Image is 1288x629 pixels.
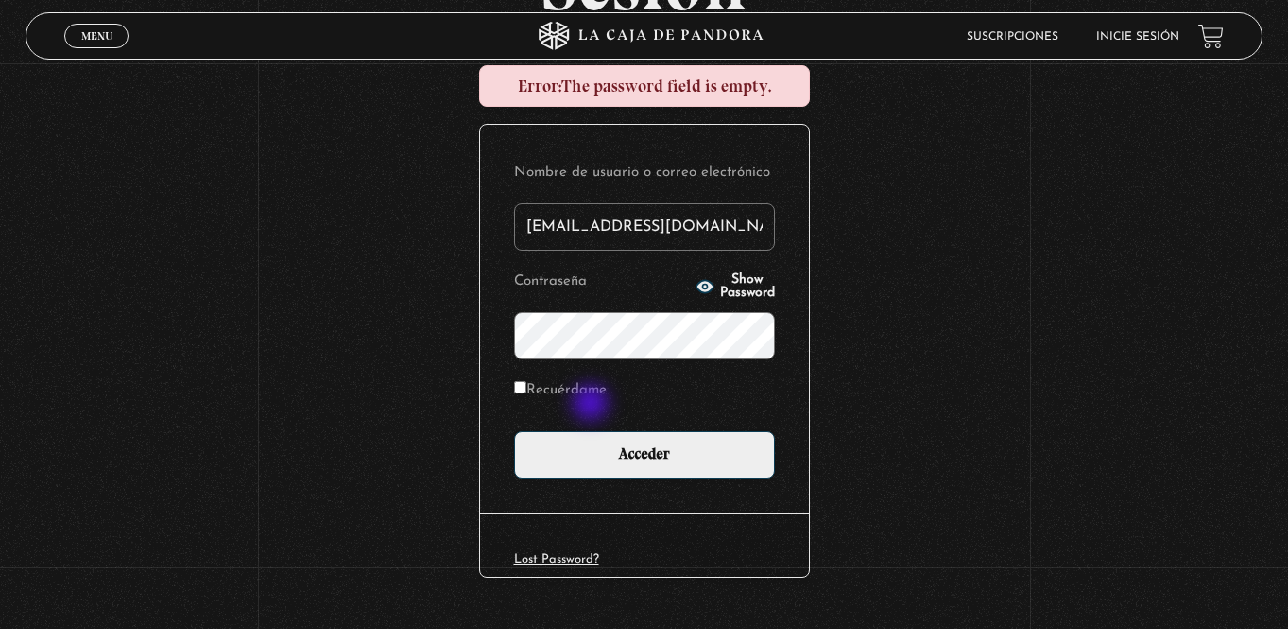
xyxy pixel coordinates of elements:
[75,46,119,60] span: Cerrar
[81,30,112,42] span: Menu
[967,31,1058,43] a: Suscripciones
[514,268,690,297] label: Contraseña
[1096,31,1179,43] a: Inicie sesión
[1198,24,1224,49] a: View your shopping cart
[696,273,775,300] button: Show Password
[514,553,599,566] a: Lost Password?
[514,381,526,393] input: Recuérdame
[518,76,561,96] strong: Error:
[479,65,810,107] div: The password field is empty.
[720,273,775,300] span: Show Password
[514,376,607,406] label: Recuérdame
[514,431,775,479] input: Acceder
[514,159,775,188] label: Nombre de usuario o correo electrónico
